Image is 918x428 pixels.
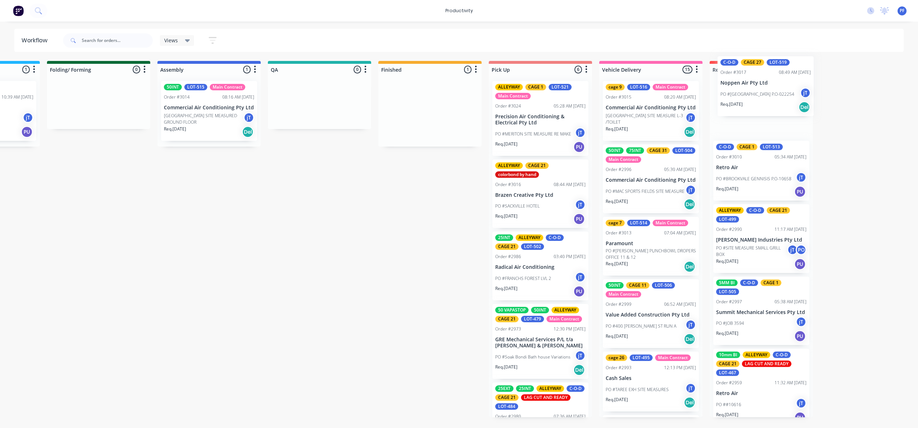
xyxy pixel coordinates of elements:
img: Factory [13,5,24,16]
div: productivity [442,5,477,16]
span: PF [900,8,904,14]
div: Workflow [22,36,51,45]
span: Views [164,37,178,44]
input: Search for orders... [82,33,153,48]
